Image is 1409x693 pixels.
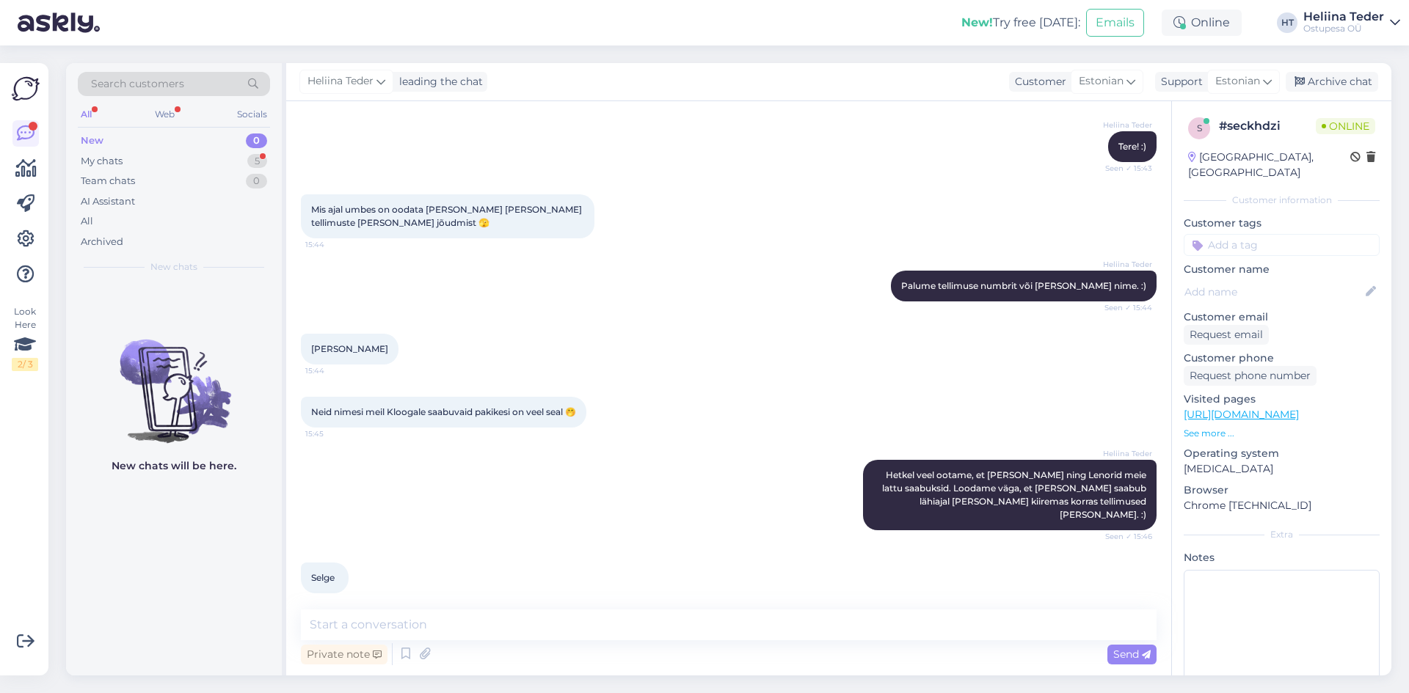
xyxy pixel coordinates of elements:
span: Online [1316,118,1375,134]
span: Seen ✓ 15:44 [1097,302,1152,313]
span: Seen ✓ 15:43 [1097,163,1152,174]
input: Add a tag [1184,234,1380,256]
div: [GEOGRAPHIC_DATA], [GEOGRAPHIC_DATA] [1188,150,1350,180]
p: Customer email [1184,309,1380,325]
div: Web [152,105,178,124]
span: Estonian [1215,73,1260,89]
span: Selge [311,572,335,583]
div: Try free [DATE]: [961,14,1080,32]
span: Mis ajal umbes on oodata [PERSON_NAME] [PERSON_NAME] tellimuste [PERSON_NAME] jõudmist 🫣 [311,204,584,228]
div: 0 [246,174,267,188]
span: Palume tellimuse numbrit või [PERSON_NAME] nime. :) [901,280,1146,291]
p: Chrome [TECHNICAL_ID] [1184,498,1380,513]
div: AI Assistant [81,194,135,209]
span: 15:44 [305,365,360,376]
div: Ostupesa OÜ [1303,23,1384,34]
div: Support [1155,74,1203,89]
p: Customer name [1184,262,1380,277]
a: Heliina TederOstupesa OÜ [1303,11,1400,34]
span: s [1197,122,1202,133]
span: Estonian [1079,73,1124,89]
div: Customer [1009,74,1066,89]
a: [URL][DOMAIN_NAME] [1184,408,1299,421]
p: See more ... [1184,427,1380,440]
div: leading the chat [393,74,483,89]
span: New chats [150,260,197,274]
input: Add name [1184,284,1363,300]
div: Team chats [81,174,135,188]
span: 15:46 [305,594,360,605]
div: Online [1162,10,1242,36]
div: 2 / 3 [12,358,38,371]
div: Look Here [12,305,38,371]
span: 15:45 [305,428,360,439]
div: Heliina Teder [1303,11,1384,23]
img: No chats [66,313,282,445]
div: Archive chat [1286,72,1378,92]
p: New chats will be here. [112,458,236,474]
span: Neid nimesi meil Kloogale saabuvaid pakikesi on veel seal 🤭 [311,406,576,417]
button: Emails [1086,9,1144,37]
div: My chats [81,154,123,169]
div: Extra [1184,528,1380,541]
span: [PERSON_NAME] [311,343,388,354]
div: New [81,133,103,148]
div: Private note [301,645,387,664]
div: 0 [246,133,267,148]
div: Archived [81,235,123,249]
span: Send [1113,648,1151,661]
span: Heliina Teder [307,73,374,89]
p: Customer phone [1184,351,1380,366]
div: # seckhdzi [1219,117,1316,135]
p: Visited pages [1184,392,1380,407]
span: Hetkel veel ootame, et [PERSON_NAME] ning Lenorid meie lattu saabuksid. Loodame väga, et [PERSON_... [882,469,1148,520]
b: New! [961,15,993,29]
div: Request email [1184,325,1269,345]
div: All [78,105,95,124]
span: Seen ✓ 15:46 [1097,531,1152,542]
span: Heliina Teder [1097,259,1152,270]
p: Customer tags [1184,216,1380,231]
div: HT [1277,12,1297,33]
span: Search customers [91,76,184,92]
div: All [81,214,93,229]
span: Tere! :) [1118,141,1146,152]
span: 15:44 [305,239,360,250]
p: Notes [1184,550,1380,565]
div: Customer information [1184,194,1380,207]
div: Socials [234,105,270,124]
span: Heliina Teder [1097,120,1152,131]
span: Heliina Teder [1097,448,1152,459]
div: Request phone number [1184,366,1317,386]
p: [MEDICAL_DATA] [1184,461,1380,477]
div: 5 [247,154,267,169]
img: Askly Logo [12,75,40,103]
p: Browser [1184,483,1380,498]
p: Operating system [1184,446,1380,461]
